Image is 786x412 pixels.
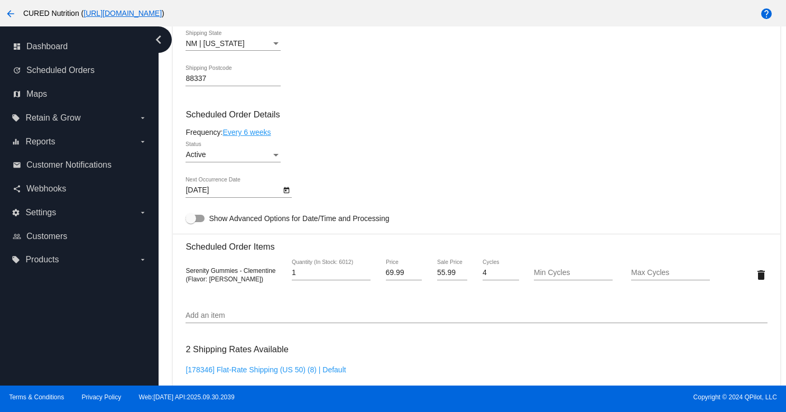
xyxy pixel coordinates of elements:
input: Shipping Postcode [186,75,281,83]
input: Add an item [186,312,767,320]
input: Price [386,269,422,277]
i: settings [12,208,20,217]
i: arrow_drop_down [138,208,147,217]
mat-select: Shipping State [186,40,281,48]
a: [URL][DOMAIN_NAME] [84,9,162,17]
mat-select: Status [186,151,281,159]
a: people_outline Customers [13,228,147,245]
h3: 2 Shipping Rates Available [186,338,288,361]
input: Quantity (In Stock: 6012) [292,269,371,277]
span: Retain & Grow [25,113,80,123]
a: dashboard Dashboard [13,38,147,55]
a: email Customer Notifications [13,157,147,173]
i: dashboard [13,42,21,51]
i: chevron_left [150,31,167,48]
span: Dashboard [26,42,68,51]
mat-icon: help [760,7,773,20]
div: Frequency: [186,128,767,136]
i: equalizer [12,138,20,146]
a: map Maps [13,86,147,103]
span: Settings [25,208,56,217]
span: Customers [26,232,67,241]
span: Active [186,150,206,159]
button: Open calendar [281,184,292,195]
mat-icon: delete [755,269,767,281]
span: Copyright © 2024 QPilot, LLC [402,393,777,401]
a: update Scheduled Orders [13,62,147,79]
a: share Webhooks [13,180,147,197]
i: local_offer [12,255,20,264]
input: Sale Price [437,269,467,277]
span: Products [25,255,59,264]
span: CURED Nutrition ( ) [23,9,164,17]
span: Webhooks [26,184,66,194]
i: people_outline [13,232,21,241]
a: Terms & Conditions [9,393,64,401]
span: Customer Notifications [26,160,112,170]
span: Maps [26,89,47,99]
i: map [13,90,21,98]
i: arrow_drop_down [138,138,147,146]
h3: Scheduled Order Items [186,234,767,252]
a: Privacy Policy [82,393,122,401]
input: Next Occurrence Date [186,186,281,195]
span: Scheduled Orders [26,66,95,75]
a: Web:[DATE] API:2025.09.30.2039 [139,393,235,401]
a: Every 6 weeks [223,128,271,136]
i: arrow_drop_down [138,114,147,122]
i: share [13,185,21,193]
span: Reports [25,137,55,147]
span: Show Advanced Options for Date/Time and Processing [209,213,389,224]
span: Serenity Gummies - Clementine (Flavor: [PERSON_NAME]) [186,267,275,283]
i: update [13,66,21,75]
input: Min Cycles [534,269,613,277]
input: Max Cycles [631,269,710,277]
span: NM | [US_STATE] [186,39,244,48]
mat-icon: arrow_back [4,7,17,20]
i: email [13,161,21,169]
i: arrow_drop_down [138,255,147,264]
h3: Scheduled Order Details [186,109,767,120]
a: [178346] Flat-Rate Shipping (US 50) (8) | Default [186,365,346,374]
i: local_offer [12,114,20,122]
input: Cycles [483,269,519,277]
